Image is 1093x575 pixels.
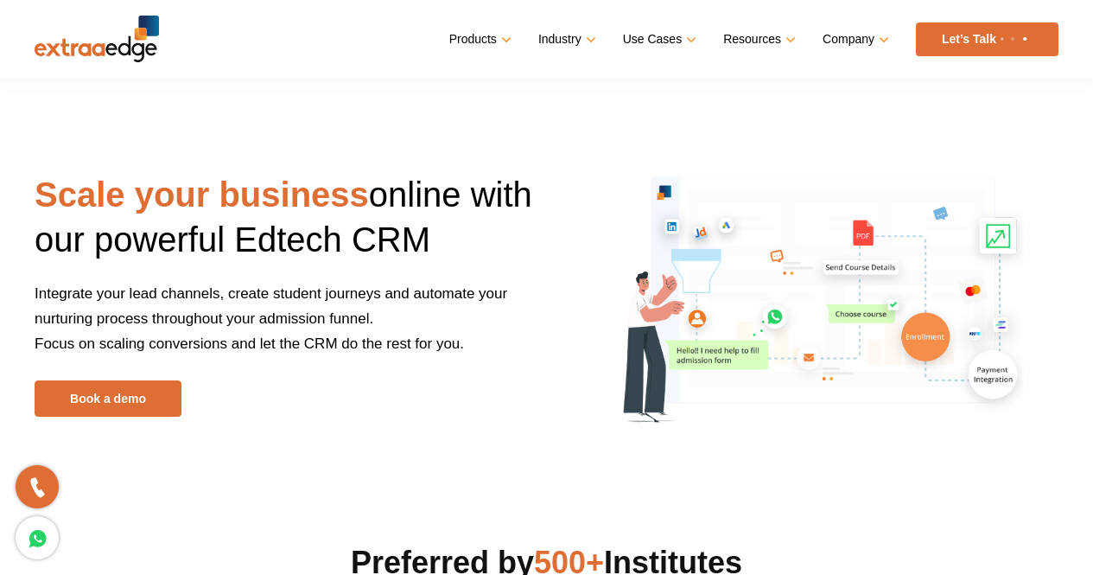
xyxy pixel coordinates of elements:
[35,380,181,417] a: Book a demo
[723,27,792,52] a: Resources
[597,144,1048,445] img: scale-your-business-online-with-edtech-crm
[823,27,886,52] a: Company
[449,27,508,52] a: Products
[623,27,693,52] a: Use Cases
[916,22,1058,56] a: Let’s Talk
[35,176,369,214] strong: Scale your business
[538,27,593,52] a: Industry
[35,172,534,281] h1: online with our powerful Edtech CRM
[35,281,534,380] p: Integrate your lead channels, create student journeys and automate your nurturing process through...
